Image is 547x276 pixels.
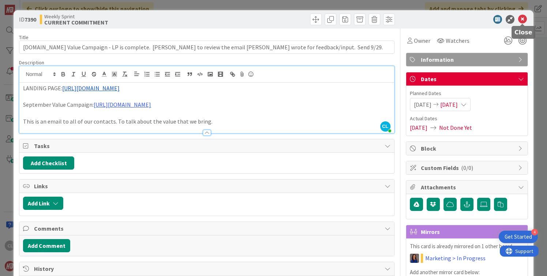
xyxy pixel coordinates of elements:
p: This is an email to all of our contacts. To talk about the value that we bring. [23,117,390,126]
span: Tasks [34,141,381,150]
span: [DATE] [440,100,458,109]
span: [DATE] [410,123,427,132]
a: [URL][DOMAIN_NAME] [94,101,151,108]
button: Add Checklist [23,156,74,170]
a: [URL][DOMAIN_NAME] [62,84,120,92]
span: CL [380,121,391,132]
span: [DATE] [414,100,431,109]
button: Add Link [23,197,63,210]
span: Support [15,1,33,10]
input: type card name here... [19,41,394,54]
p: September Value Campaign: [23,101,390,109]
span: Watchers [446,36,469,45]
span: Comments [34,224,381,233]
span: Custom Fields [421,163,514,172]
span: Dates [421,75,514,83]
label: Title [19,34,29,41]
span: Links [34,182,381,190]
b: 7390 [24,16,36,23]
span: Not Done Yet [439,123,472,132]
span: Attachments [421,183,514,192]
div: 4 [531,229,538,235]
h5: Close [514,29,532,36]
span: Weekly Sprint [44,14,108,19]
span: ( 0/0 ) [461,164,473,171]
p: This card is already mirrored on 1 other board. [410,242,524,251]
b: CURRENT COMMITMENT [44,19,108,25]
span: Actual Dates [410,115,524,122]
span: Information [421,55,514,64]
span: ID [19,15,36,24]
span: Owner [414,36,430,45]
span: Mirrors [421,227,514,236]
span: Planned Dates [410,90,524,97]
div: Get Started [505,233,532,241]
p: LANDING PAGE: [23,84,390,92]
span: Description [19,59,44,66]
button: Add Comment [23,239,70,252]
span: History [34,264,381,273]
img: SL [410,254,419,263]
div: Open Get Started checklist, remaining modules: 4 [499,231,538,243]
a: Marketing > In Progress [425,254,486,262]
span: Block [421,144,514,153]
